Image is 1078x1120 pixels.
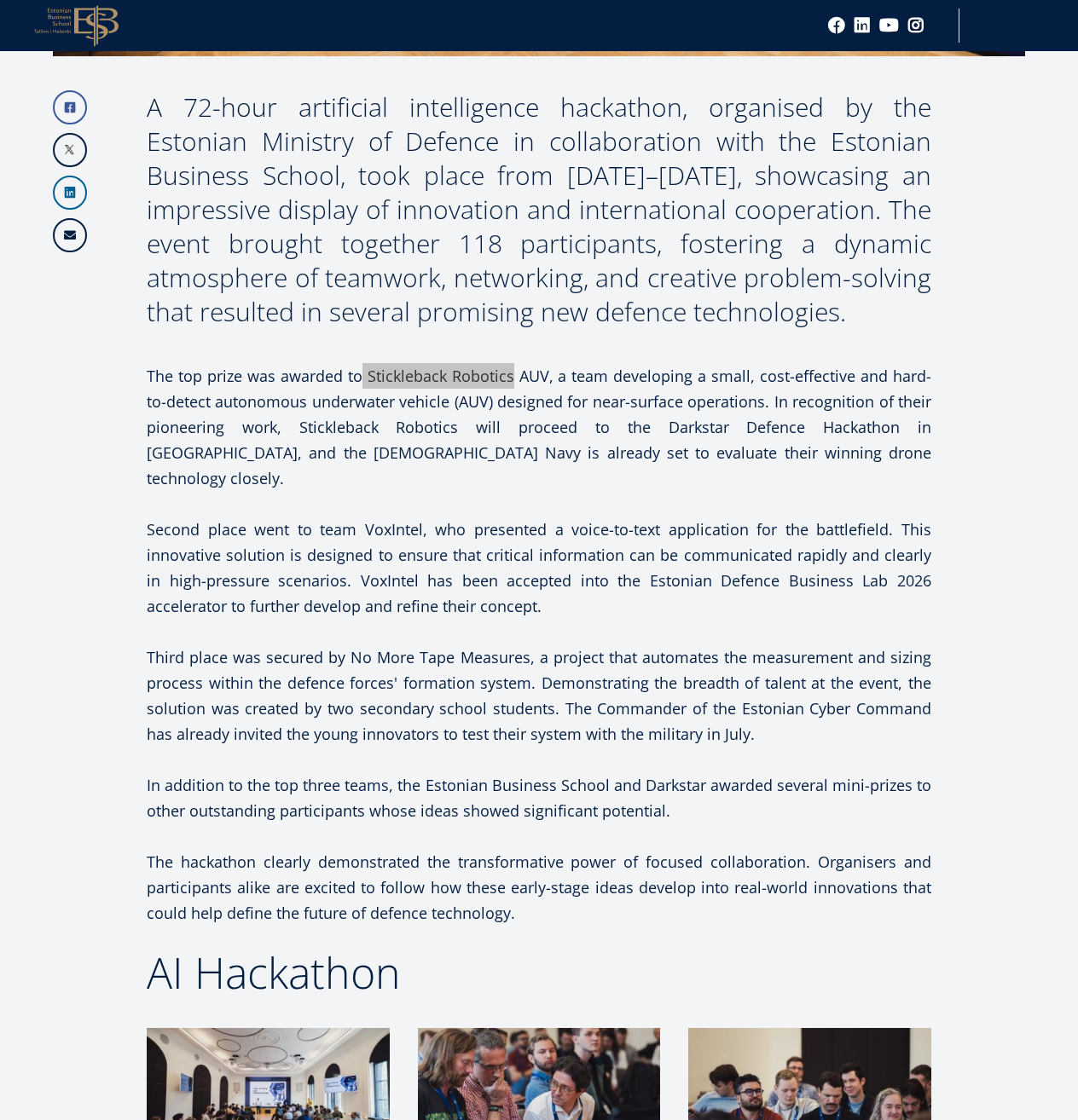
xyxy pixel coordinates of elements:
[147,772,931,823] p: In addition to the top three teams, the Estonian Business School and Darkstar awarded several min...
[854,17,871,34] a: Linkedin
[147,363,931,491] p: The top prize was awarded to Stickleback Robotics AUV, a team developing a small, cost-effective ...
[147,951,931,994] div: AI Hackathon
[147,849,931,951] p: The hackathon clearly demonstrated the transformative power of focused collaboration. Organisers ...
[53,90,87,124] a: Facebook
[828,17,845,34] a: Facebook
[53,218,87,252] a: Email
[53,176,87,210] a: Linkedin
[147,517,931,619] p: Second place went to team VoxIntel, who presented a voice-to-text application for the battlefield...
[55,135,85,165] img: X
[907,17,924,34] a: Instagram
[147,90,931,329] div: A 72-hour artificial intelligence hackathon, organised by the Estonian Ministry of Defence in col...
[879,17,899,34] a: Youtube
[147,644,931,747] p: Third place was secured by No More Tape Measures, a project that automates the measurement and si...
